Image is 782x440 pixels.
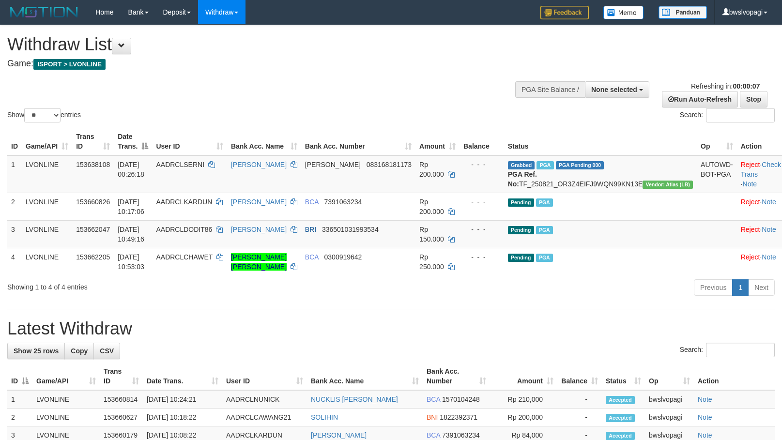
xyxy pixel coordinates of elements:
[698,431,712,439] a: Note
[694,279,733,296] a: Previous
[440,413,477,421] span: Copy 1822392371 to clipboard
[504,128,697,155] th: Status
[698,413,712,421] a: Note
[32,409,100,426] td: LVONLINE
[156,198,212,206] span: AADRCLKARDUN
[419,253,444,271] span: Rp 250.000
[231,198,287,206] a: [PERSON_NAME]
[508,254,534,262] span: Pending
[762,253,776,261] a: Note
[322,226,379,233] span: Copy 336501031993534 to clipboard
[7,390,32,409] td: 1
[536,254,553,262] span: Marked by bwslvopagi
[463,197,500,207] div: - - -
[460,128,504,155] th: Balance
[156,161,204,168] span: AADRCLSERNI
[231,161,287,168] a: [PERSON_NAME]
[311,413,338,421] a: SOLIHIN
[419,226,444,243] span: Rp 150.000
[490,390,557,409] td: Rp 210,000
[118,253,144,271] span: [DATE] 10:53:03
[762,226,776,233] a: Note
[367,161,412,168] span: Copy 083168181173 to clipboard
[536,198,553,207] span: Marked by bwslvopagi
[606,396,635,404] span: Accepted
[427,413,438,421] span: BNI
[706,108,775,122] input: Search:
[118,198,144,215] span: [DATE] 10:17:06
[7,155,22,193] td: 1
[680,108,775,122] label: Search:
[231,253,287,271] a: [PERSON_NAME] [PERSON_NAME]
[7,5,81,19] img: MOTION_logo.png
[324,253,362,261] span: Copy 0300919642 to clipboard
[463,160,500,169] div: - - -
[508,226,534,234] span: Pending
[591,86,637,93] span: None selected
[305,253,319,261] span: BCA
[222,390,307,409] td: AADRCLNUNICK
[423,363,490,390] th: Bank Acc. Number: activate to sort column ascending
[748,279,775,296] a: Next
[7,220,22,248] td: 3
[7,278,319,292] div: Showing 1 to 4 of 4 entries
[427,431,440,439] span: BCA
[557,363,602,390] th: Balance: activate to sort column ascending
[732,279,749,296] a: 1
[156,226,212,233] span: AADRCLDODIT86
[14,347,59,355] span: Show 25 rows
[24,108,61,122] select: Showentries
[93,343,120,359] a: CSV
[645,409,694,426] td: bwslvopagi
[301,128,415,155] th: Bank Acc. Number: activate to sort column ascending
[33,59,106,70] span: ISPORT > LVONLINE
[311,395,398,403] a: NUCKLIS [PERSON_NAME]
[645,390,694,409] td: bwslvopagi
[463,252,500,262] div: - - -
[143,363,222,390] th: Date Trans.: activate to sort column ascending
[490,363,557,390] th: Amount: activate to sort column ascending
[76,226,110,233] span: 153662047
[324,198,362,206] span: Copy 7391063234 to clipboard
[691,82,760,90] span: Refreshing in:
[7,35,512,54] h1: Withdraw List
[415,128,460,155] th: Amount: activate to sort column ascending
[557,390,602,409] td: -
[741,161,760,168] a: Reject
[22,220,72,248] td: LVONLINE
[7,319,775,338] h1: Latest Withdraw
[143,409,222,426] td: [DATE] 10:18:22
[72,128,114,155] th: Trans ID: activate to sort column ascending
[7,128,22,155] th: ID
[540,6,589,19] img: Feedback.jpg
[508,170,537,188] b: PGA Ref. No:
[741,226,760,233] a: Reject
[706,343,775,357] input: Search:
[741,161,781,178] a: Check Trans
[606,432,635,440] span: Accepted
[643,181,693,189] span: Vendor URL: https://dashboard.q2checkout.com/secure
[557,409,602,426] td: -
[156,253,213,261] span: AADRCLCHAWET
[305,198,319,206] span: BCA
[76,161,110,168] span: 153638108
[442,431,480,439] span: Copy 7391063234 to clipboard
[222,409,307,426] td: AADRCLCAWANG21
[152,128,227,155] th: User ID: activate to sort column ascending
[7,59,512,69] h4: Game:
[305,226,316,233] span: BRI
[32,363,100,390] th: Game/API: activate to sort column ascending
[7,363,32,390] th: ID: activate to sort column descending
[22,155,72,193] td: LVONLINE
[662,91,738,107] a: Run Auto-Refresh
[680,343,775,357] label: Search:
[697,128,737,155] th: Op: activate to sort column ascending
[100,363,143,390] th: Trans ID: activate to sort column ascending
[536,226,553,234] span: Marked by bwslvopagi
[22,128,72,155] th: Game/API: activate to sort column ascending
[762,198,776,206] a: Note
[741,198,760,206] a: Reject
[427,395,440,403] span: BCA
[22,248,72,275] td: LVONLINE
[694,363,775,390] th: Action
